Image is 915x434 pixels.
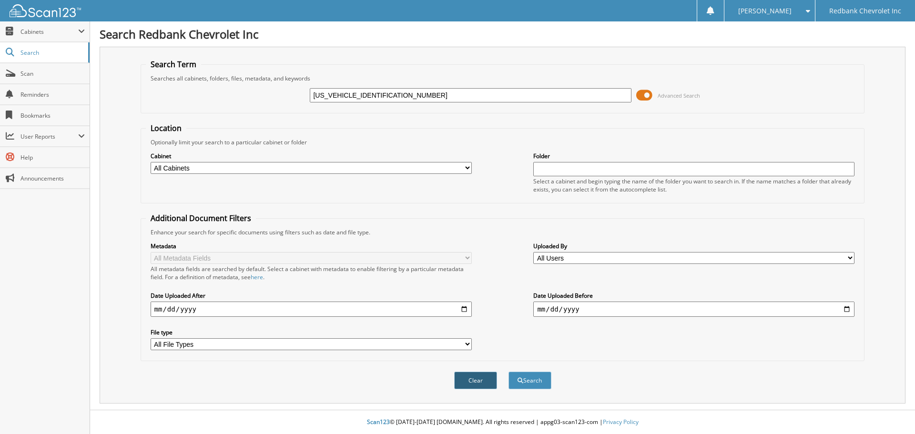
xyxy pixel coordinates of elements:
[146,123,186,133] legend: Location
[20,153,85,161] span: Help
[508,372,551,389] button: Search
[251,273,263,281] a: here
[100,26,905,42] h1: Search Redbank Chevrolet Inc
[151,242,472,250] label: Metadata
[151,265,472,281] div: All metadata fields are searched by default. Select a cabinet with metadata to enable filtering b...
[151,152,472,160] label: Cabinet
[151,328,472,336] label: File type
[146,228,860,236] div: Enhance your search for specific documents using filters such as date and file type.
[20,28,78,36] span: Cabinets
[533,152,854,160] label: Folder
[533,302,854,317] input: end
[146,59,201,70] legend: Search Term
[454,372,497,389] button: Clear
[20,174,85,182] span: Announcements
[829,8,901,14] span: Redbank Chevrolet Inc
[738,8,792,14] span: [PERSON_NAME]
[20,111,85,120] span: Bookmarks
[658,92,700,99] span: Advanced Search
[867,388,915,434] iframe: Chat Widget
[90,411,915,434] div: © [DATE]-[DATE] [DOMAIN_NAME]. All rights reserved | appg03-scan123-com |
[533,242,854,250] label: Uploaded By
[151,302,472,317] input: start
[146,138,860,146] div: Optionally limit your search to a particular cabinet or folder
[533,177,854,193] div: Select a cabinet and begin typing the name of the folder you want to search in. If the name match...
[603,418,639,426] a: Privacy Policy
[20,49,83,57] span: Search
[146,74,860,82] div: Searches all cabinets, folders, files, metadata, and keywords
[20,91,85,99] span: Reminders
[151,292,472,300] label: Date Uploaded After
[146,213,256,223] legend: Additional Document Filters
[533,292,854,300] label: Date Uploaded Before
[20,132,78,141] span: User Reports
[10,4,81,17] img: scan123-logo-white.svg
[367,418,390,426] span: Scan123
[20,70,85,78] span: Scan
